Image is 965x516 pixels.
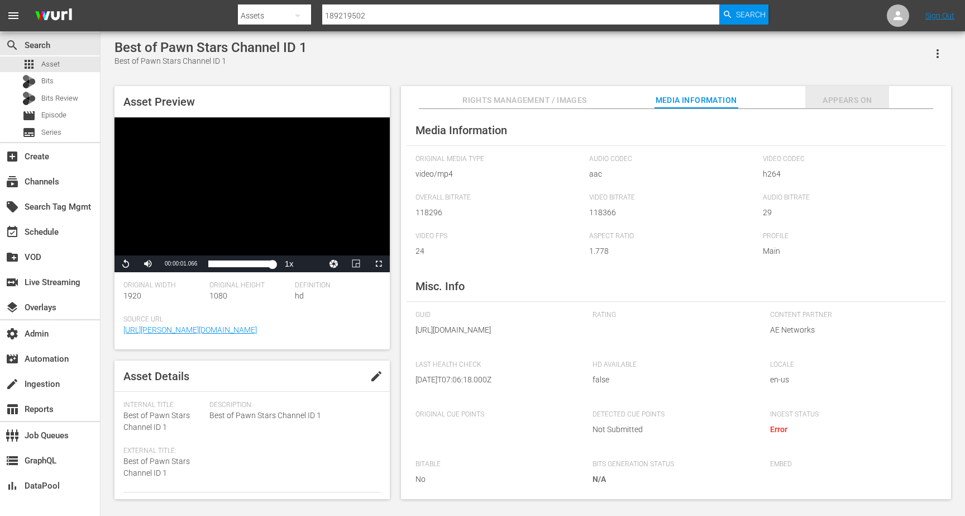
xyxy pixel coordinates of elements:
span: 1920 [123,291,141,300]
span: Error [770,425,787,434]
span: [URL][DOMAIN_NAME] [415,324,576,336]
span: GraphQL [6,454,19,467]
span: DataPool [6,479,19,493]
span: Source Url [123,315,375,324]
span: Original Media Type [415,155,584,164]
span: 1.778 [589,245,757,257]
span: Create [6,150,19,163]
span: Episode [22,109,36,122]
span: Best of Pawn Stars Channel ID 1 [123,411,190,432]
div: Best of Pawn Stars Channel ID 1 [114,55,307,67]
span: Series [41,127,61,138]
a: Sign Out [925,11,954,20]
span: Bits [41,75,54,87]
span: Original Cue Points [415,410,576,419]
span: Misc. Info [415,280,465,293]
span: h264 [763,168,931,180]
span: 118296 [415,207,584,219]
span: 00:00:01.066 [165,261,197,267]
span: Search [6,39,19,52]
span: Original Width [123,281,204,290]
div: Bits Review [22,92,36,105]
span: HD Available [593,361,753,370]
span: GUID [415,311,576,320]
span: VOD [6,250,19,264]
span: Video Codec [763,155,931,164]
a: [URL][PERSON_NAME][DOMAIN_NAME] [123,325,257,334]
span: 29 [763,207,931,219]
span: Original Height [209,281,290,290]
span: Asset Preview [123,95,195,108]
span: Reports [6,403,19,416]
span: No [415,474,576,485]
button: Fullscreen [367,255,390,272]
span: Last Health Check [415,361,576,370]
div: Progress Bar [208,261,272,267]
span: Not Submitted [593,424,753,435]
span: video/mp4 [415,168,584,180]
button: Playback Rate [278,255,300,272]
span: Ingestion [6,377,19,391]
div: Bits [22,75,36,88]
span: Bitable [415,460,576,469]
span: [DATE]T07:06:18.000Z [415,374,576,386]
span: Rating [593,311,753,320]
span: Main [763,245,931,257]
span: Profile [763,232,931,241]
span: Bits Generation Status [593,460,753,469]
span: Video FPS [415,232,584,241]
span: Channels [6,175,19,188]
button: Replay [114,255,137,272]
span: Admin [6,327,19,340]
span: N/A [593,475,606,484]
span: Job Queues [6,429,19,442]
span: Media Information [415,124,507,137]
span: Ingest Status [770,410,931,419]
span: Description: [209,401,375,410]
button: Search [719,4,768,25]
span: Overall Bitrate [415,193,584,202]
span: Best of Pawn Stars Channel ID 1 [123,457,190,477]
span: Aspect Ratio [589,232,757,241]
span: External Title: [123,447,204,456]
span: Automation [6,352,19,366]
span: AE Networks [770,324,931,336]
span: Search [736,4,766,25]
div: Video Player [114,117,390,272]
span: Overlays [6,301,19,314]
span: Audio Codec [589,155,757,164]
span: 118366 [589,207,757,219]
span: edit [370,370,383,383]
span: Locale [770,361,931,370]
span: menu [7,9,20,22]
span: Episode [41,110,66,121]
button: Mute [137,255,159,272]
span: hd [295,291,304,300]
span: Video Bitrate [589,193,757,202]
span: Asset [41,59,60,70]
span: Best of Pawn Stars Channel ID 1 [209,410,375,422]
div: Best of Pawn Stars Channel ID 1 [114,40,307,55]
img: ans4CAIJ8jUAAAAAAAAAAAAAAAAAAAAAAAAgQb4GAAAAAAAAAAAAAAAAAAAAAAAAJMjXAAAAAAAAAAAAAAAAAAAAAAAAgAT5G... [27,3,80,29]
button: Picture-in-Picture [345,255,367,272]
span: Live Streaming [6,276,19,289]
span: Internal Title: [123,401,204,410]
span: Asset Details [123,370,189,383]
button: edit [363,363,390,390]
span: aac [589,168,757,180]
span: 24 [415,245,584,257]
span: en-us [770,374,931,386]
span: Definition [295,281,375,290]
span: Asset [22,58,36,71]
span: 1080 [209,291,227,300]
span: Content Partner [770,311,931,320]
span: Audio Bitrate [763,193,931,202]
span: Rights Management / Images [462,93,586,107]
span: Series [22,126,36,139]
span: Search Tag Mgmt [6,200,19,214]
span: Bits Review [41,93,78,104]
span: Schedule [6,225,19,239]
span: Appears On [805,93,889,107]
span: Media Information [655,93,738,107]
button: Jump To Time [323,255,345,272]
